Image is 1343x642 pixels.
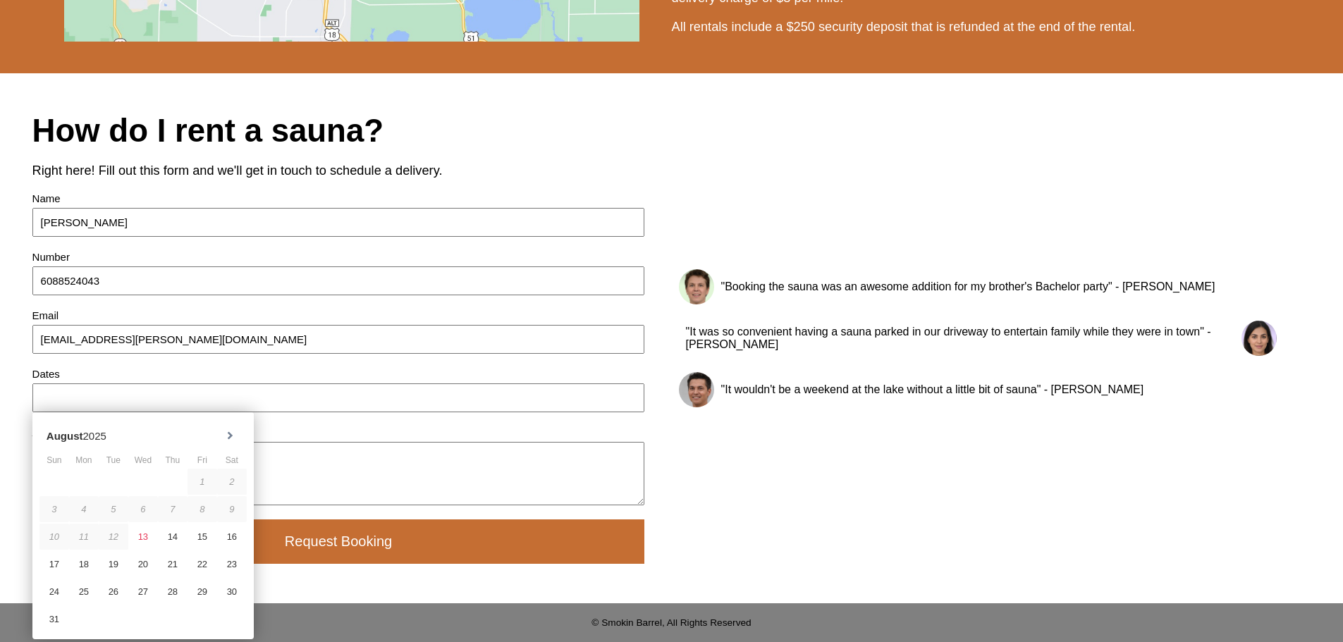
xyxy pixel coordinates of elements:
div: "It was so convenient having a sauna parked in our driveway to entertain family while they were i... [679,319,1242,358]
div: Right here! Fill out this form and we'll get in touch to schedule a delivery. [32,156,645,185]
img: bryan.jpeg [679,372,714,407]
div: How do I rent a sauna? [32,106,645,156]
img: sarah.png [1241,321,1277,356]
div: Number [32,251,645,263]
div: Name [32,192,645,204]
button: Request Booking [32,519,645,564]
div: "It wouldn't be a weekend at the lake without a little bit of sauna" - [PERSON_NAME] [714,376,1151,403]
img: matt.png [679,269,714,304]
div: Dates [32,368,645,380]
div: All rentals include a $250 security deposit that is refunded at the end of the rental. [672,13,1311,42]
div: "Booking the sauna was an awesome addition for my brother's Bachelor party" - [PERSON_NAME] [714,273,1222,300]
div: Email [32,309,645,321]
div: Anything Else [32,426,645,438]
div: © Smokin Barrel, All Rights Reserved [591,617,751,628]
